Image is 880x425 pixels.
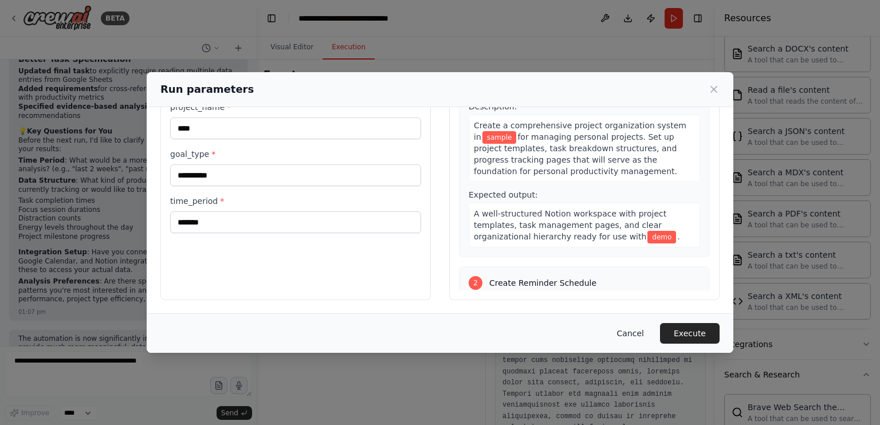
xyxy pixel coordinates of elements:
label: project_name [170,101,421,113]
button: Execute [660,323,720,344]
span: Create Reminder Schedule [489,277,596,289]
span: for managing personal projects. Set up project templates, task breakdown structures, and progress... [474,132,677,176]
span: A well-structured Notion workspace with project templates, task management pages, and clear organ... [474,209,666,241]
span: . [677,232,679,241]
span: Variable: project_name [647,231,676,243]
span: Expected output: [469,190,538,199]
span: Create a comprehensive project organization system in [474,121,686,141]
label: goal_type [170,148,421,160]
label: time_period [170,195,421,207]
span: Variable: workspace [482,131,517,144]
button: Cancel [608,323,653,344]
h2: Run parameters [160,81,254,97]
div: 2 [469,276,482,290]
